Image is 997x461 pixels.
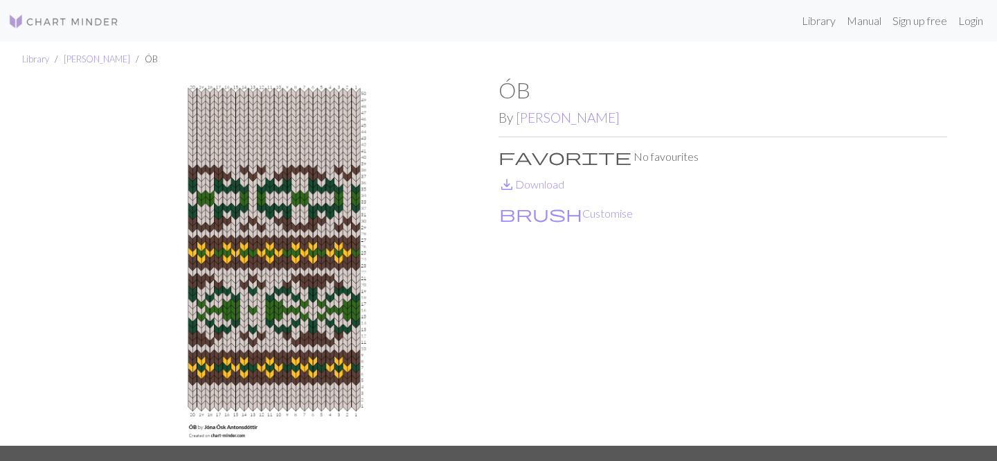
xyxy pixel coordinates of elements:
i: Favourite [498,148,631,165]
span: brush [499,204,582,223]
span: save_alt [498,175,515,194]
a: Login [953,7,989,35]
p: No favourites [498,148,947,165]
img: Logo [8,13,119,30]
img: ÓB [50,77,498,446]
span: favorite [498,147,631,166]
a: Sign up free [887,7,953,35]
button: CustomiseCustomise [498,205,634,223]
a: DownloadDownload [498,177,564,191]
a: Library [796,7,841,35]
li: ÓB [130,53,158,66]
i: Customise [499,205,582,222]
a: Library [22,53,49,64]
a: [PERSON_NAME] [64,53,130,64]
a: [PERSON_NAME] [516,110,620,125]
i: Download [498,176,515,193]
h1: ÓB [498,77,947,103]
h2: By [498,110,947,125]
a: Manual [841,7,887,35]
